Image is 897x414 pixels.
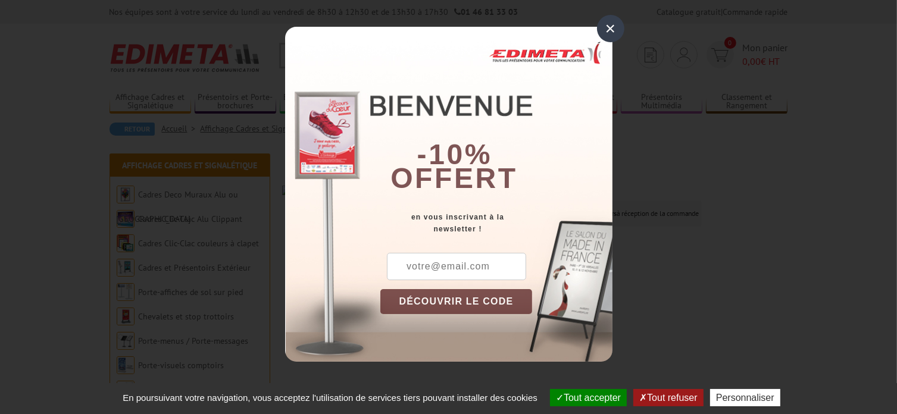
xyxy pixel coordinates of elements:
span: En poursuivant votre navigation, vous acceptez l'utilisation de services tiers pouvant installer ... [117,393,543,403]
button: Tout accepter [550,389,627,406]
div: × [597,15,624,42]
button: Tout refuser [633,389,703,406]
b: -10% [417,139,492,170]
font: offert [390,162,518,194]
div: en vous inscrivant à la newsletter ! [380,211,612,235]
button: DÉCOUVRIR LE CODE [380,289,533,314]
button: Personnaliser (fenêtre modale) [710,389,780,406]
input: votre@email.com [387,253,526,280]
